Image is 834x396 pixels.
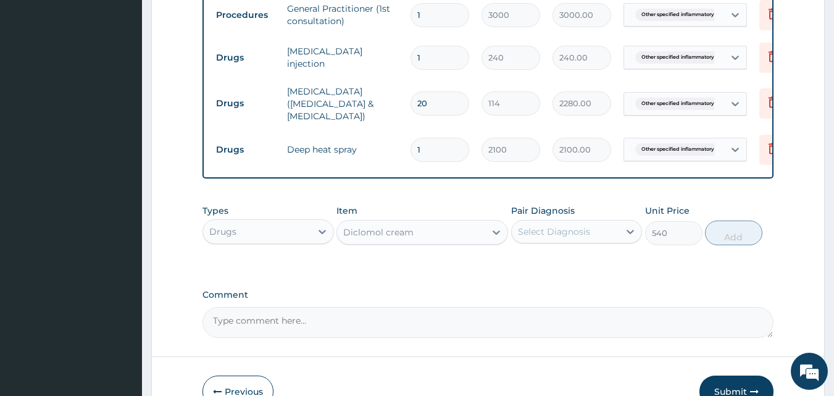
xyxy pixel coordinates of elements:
td: Drugs [210,138,281,161]
div: Minimize live chat window [202,6,232,36]
label: Item [336,204,357,217]
label: Pair Diagnosis [511,204,575,217]
td: Procedures [210,4,281,27]
span: Other specified inflammatory s... [635,143,728,156]
td: Drugs [210,92,281,115]
span: Other specified inflammatory s... [635,98,728,110]
label: Unit Price [645,204,690,217]
td: [MEDICAL_DATA]([MEDICAL_DATA] &[MEDICAL_DATA]) [281,79,404,128]
td: Deep heat spray [281,137,404,162]
span: We're online! [72,119,170,244]
img: d_794563401_company_1708531726252_794563401 [23,62,50,93]
div: Chat with us now [64,69,207,85]
button: Add [705,221,762,245]
span: Other specified inflammatory s... [635,51,728,64]
label: Types [202,206,228,216]
span: Other specified inflammatory s... [635,9,728,21]
div: Drugs [209,225,236,238]
div: Diclomol cream [343,226,414,238]
div: Select Diagnosis [518,225,590,238]
td: Drugs [210,46,281,69]
textarea: Type your message and hit 'Enter' [6,264,235,308]
td: [MEDICAL_DATA] injection [281,39,404,76]
label: Comment [202,290,774,300]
